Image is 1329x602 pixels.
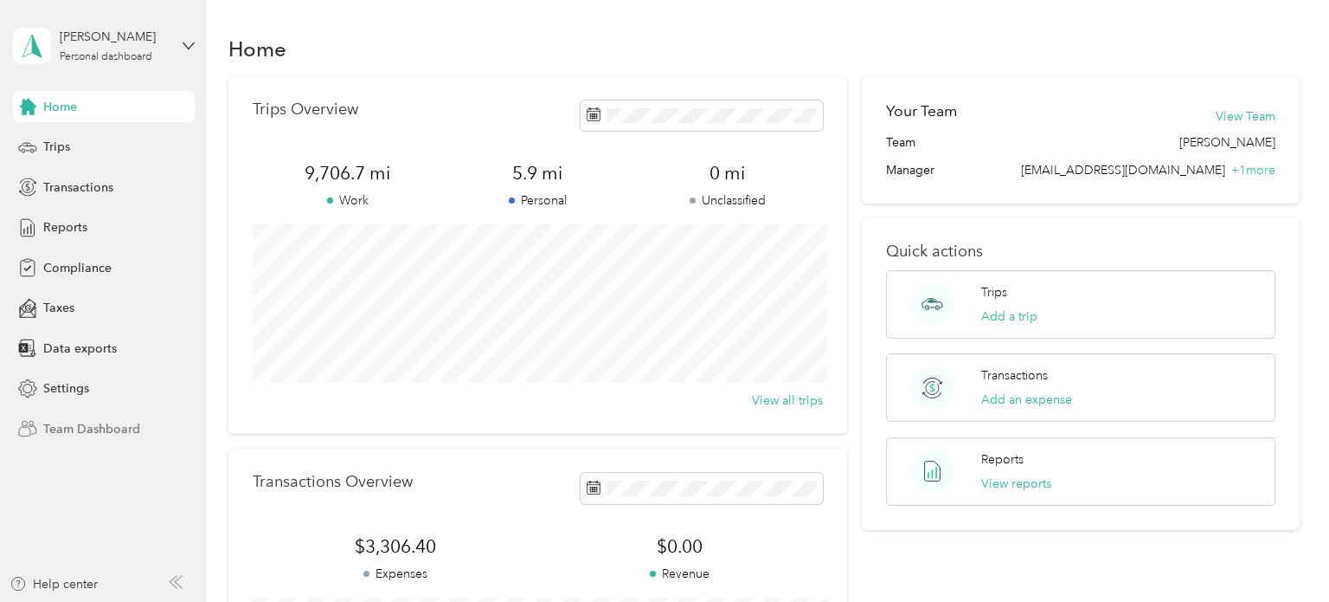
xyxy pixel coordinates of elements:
div: [PERSON_NAME] [60,28,168,46]
button: View reports [981,475,1051,493]
span: Settings [43,379,89,398]
span: Team [886,133,915,152]
p: Work [253,191,443,210]
h1: Home [228,40,286,58]
button: View Team [1216,107,1275,126]
p: Trips Overview [253,100,358,119]
p: Expenses [253,565,537,583]
span: Home [43,98,77,116]
span: Manager [886,161,934,179]
span: [EMAIL_ADDRESS][DOMAIN_NAME] [1021,163,1225,178]
p: Personal [442,191,632,210]
span: 5.9 mi [442,161,632,185]
p: Revenue [537,565,822,583]
button: Help center [10,575,98,593]
p: Transactions Overview [253,473,413,491]
span: + 1 more [1231,163,1275,178]
button: Add a trip [981,307,1037,326]
p: Transactions [981,366,1048,385]
span: [PERSON_NAME] [1179,133,1275,152]
span: Team Dashboard [43,420,140,438]
span: Data exports [43,340,117,358]
span: $3,306.40 [253,534,537,559]
p: Reports [981,450,1024,469]
p: Quick actions [886,243,1274,261]
p: Trips [981,283,1007,301]
span: Transactions [43,178,113,197]
span: $0.00 [537,534,822,559]
button: Add an expense [981,391,1072,409]
button: View all trips [752,392,823,410]
span: Compliance [43,259,112,277]
p: Unclassified [632,191,823,210]
span: 9,706.7 mi [253,161,443,185]
span: Reports [43,218,87,236]
span: 0 mi [632,161,823,185]
div: Personal dashboard [60,52,152,62]
span: Trips [43,138,70,156]
h2: Your Team [886,100,957,122]
span: Taxes [43,299,74,317]
iframe: Everlance-gr Chat Button Frame [1232,505,1329,602]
